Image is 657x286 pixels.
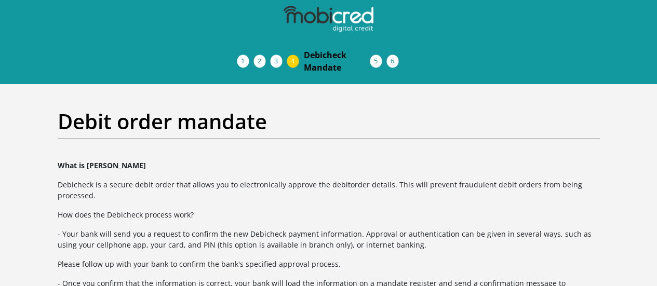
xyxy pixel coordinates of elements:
p: - Your bank will send you a request to confirm the new Debicheck payment information. Approval or... [58,228,600,250]
p: How does the Debicheck process work? [58,209,600,220]
span: Debicheck Mandate [304,49,370,74]
b: What is [PERSON_NAME] [58,160,146,170]
p: Debicheck is a secure debit order that allows you to electronically approve the debitorder detail... [58,179,600,201]
p: Please follow up with your bank to confirm the bank's specified approval process. [58,258,600,269]
a: DebicheckMandate [296,45,379,78]
img: mobicred logo [284,6,373,32]
h2: Debit order mandate [58,109,600,134]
